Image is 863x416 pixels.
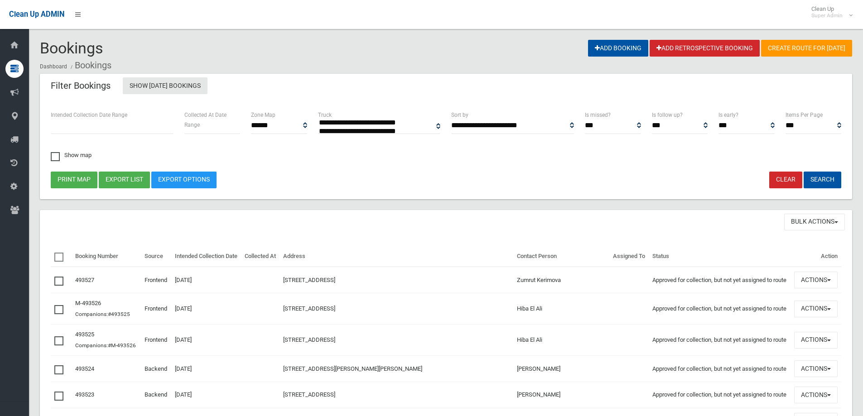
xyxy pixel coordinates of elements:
[141,356,171,382] td: Backend
[241,246,280,267] th: Collected At
[794,332,838,349] button: Actions
[171,293,241,325] td: [DATE]
[649,267,791,293] td: Approved for collection, but not yet assigned to route
[318,110,332,120] label: Truck
[769,172,802,188] a: Clear
[99,172,150,188] button: Export list
[804,172,841,188] button: Search
[51,172,97,188] button: Print map
[141,246,171,267] th: Source
[72,246,141,267] th: Booking Number
[280,246,513,267] th: Address
[513,267,609,293] td: Zumrut Kerimova
[794,301,838,317] button: Actions
[141,293,171,325] td: Frontend
[40,63,67,70] a: Dashboard
[75,277,94,283] a: 493527
[9,10,64,19] span: Clean Up ADMIN
[171,356,241,382] td: [DATE]
[151,172,217,188] a: Export Options
[40,77,121,95] header: Filter Bookings
[75,300,101,306] a: M-493526
[649,293,791,325] td: Approved for collection, but not yet assigned to route
[794,272,838,288] button: Actions
[513,382,609,408] td: [PERSON_NAME]
[108,311,130,317] a: #493525
[75,391,94,398] a: 493523
[811,12,843,19] small: Super Admin
[108,342,136,349] a: #M-493526
[588,40,648,57] a: Add Booking
[649,246,791,267] th: Status
[171,325,241,356] td: [DATE]
[513,356,609,382] td: [PERSON_NAME]
[649,325,791,356] td: Approved for collection, but not yet assigned to route
[141,382,171,408] td: Backend
[784,214,845,230] button: Bulk Actions
[513,325,609,356] td: Hiba El Ali
[171,382,241,408] td: [DATE]
[171,267,241,293] td: [DATE]
[123,77,207,94] a: Show [DATE] Bookings
[75,311,131,317] small: Companions:
[283,305,335,312] a: [STREET_ADDRESS]
[75,342,137,349] small: Companions:
[794,360,838,377] button: Actions
[171,246,241,267] th: Intended Collection Date
[649,356,791,382] td: Approved for collection, but not yet assigned to route
[141,267,171,293] td: Frontend
[283,365,422,372] a: [STREET_ADDRESS][PERSON_NAME][PERSON_NAME]
[141,325,171,356] td: Frontend
[283,277,335,283] a: [STREET_ADDRESS]
[283,391,335,398] a: [STREET_ADDRESS]
[650,40,760,57] a: Add Retrospective Booking
[40,39,103,57] span: Bookings
[794,387,838,403] button: Actions
[807,5,852,19] span: Clean Up
[791,246,841,267] th: Action
[513,293,609,325] td: Hiba El Ali
[68,57,111,74] li: Bookings
[75,365,94,372] a: 493524
[609,246,649,267] th: Assigned To
[75,331,94,338] a: 493525
[51,152,92,158] span: Show map
[761,40,852,57] a: Create route for [DATE]
[513,246,609,267] th: Contact Person
[283,336,335,343] a: [STREET_ADDRESS]
[649,382,791,408] td: Approved for collection, but not yet assigned to route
